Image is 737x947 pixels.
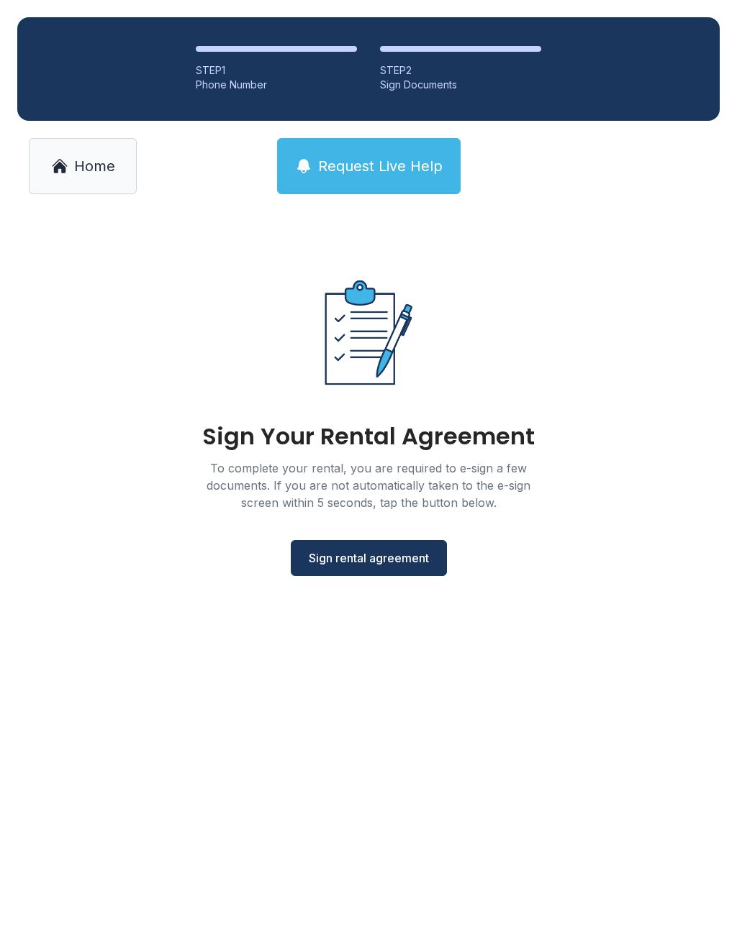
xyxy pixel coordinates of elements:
[189,459,548,511] div: To complete your rental, you are required to e-sign a few documents. If you are not automatically...
[309,549,429,567] span: Sign rental agreement
[196,63,357,78] div: STEP 1
[202,425,535,448] div: Sign Your Rental Agreement
[318,156,443,176] span: Request Live Help
[74,156,115,176] span: Home
[294,257,443,408] img: Rental agreement document illustration
[196,78,357,92] div: Phone Number
[380,63,541,78] div: STEP 2
[380,78,541,92] div: Sign Documents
